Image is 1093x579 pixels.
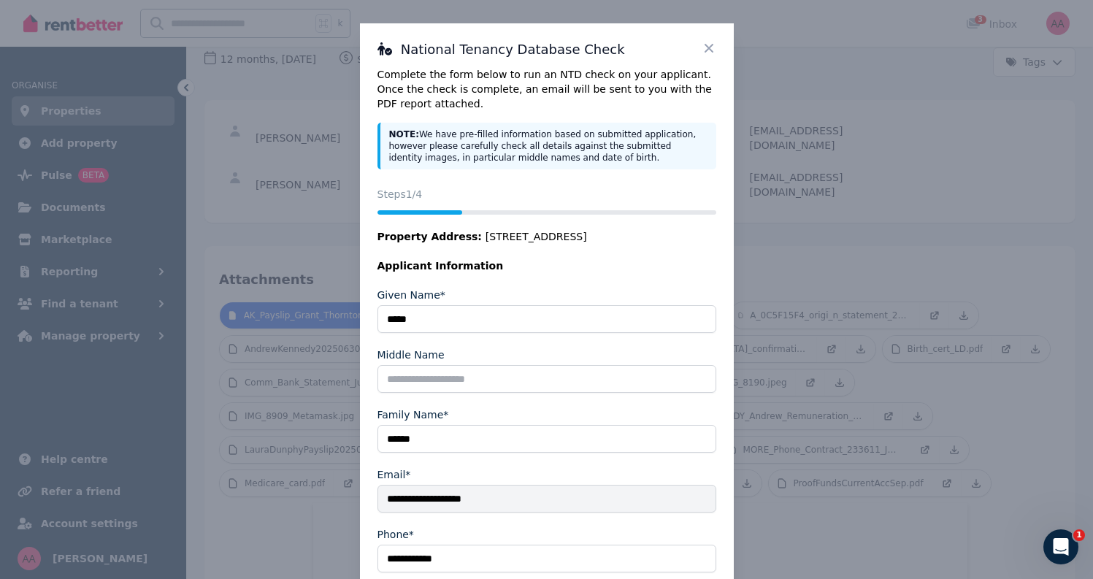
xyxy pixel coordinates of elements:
[377,123,716,169] div: We have pre-filled information based on submitted application, however please carefully check all...
[377,258,716,273] legend: Applicant Information
[377,67,716,111] p: Complete the form below to run an NTD check on your applicant. Once the check is complete, an ema...
[377,187,716,202] p: Steps 1 /4
[486,229,587,244] span: [STREET_ADDRESS]
[377,407,449,422] label: Family Name*
[377,467,411,482] label: Email*
[1073,529,1085,541] span: 1
[377,348,445,362] label: Middle Name
[389,129,419,139] strong: NOTE:
[377,231,482,242] span: Property Address:
[377,527,414,542] label: Phone*
[1043,529,1078,564] iframe: Intercom live chat
[377,41,716,58] h3: National Tenancy Database Check
[377,288,445,302] label: Given Name*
